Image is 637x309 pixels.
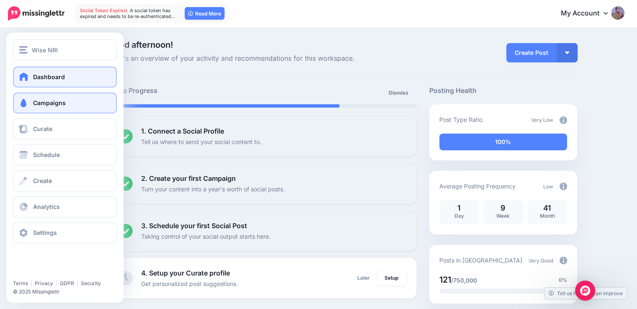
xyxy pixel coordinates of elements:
img: checked-circle.png [118,176,133,191]
span: Social Token Expired. [80,8,129,13]
span: | [31,280,32,286]
a: Tell us how we can improve [544,288,627,299]
span: Here's an overview of your activity and recommendations for this workspace. [108,53,417,64]
a: Create Post [506,43,557,62]
img: checked-circle.png [118,129,133,144]
span: Settings [33,229,57,236]
span: Good afternoon! [108,40,173,50]
button: Wise NRI [13,39,117,60]
span: | [56,280,57,286]
p: Get personalized post suggestions. [141,279,238,288]
img: Missinglettr [8,6,64,21]
p: Average Posting Frequency [439,181,516,191]
span: | [77,280,78,286]
a: Settings [13,222,117,243]
p: 1 [444,204,475,212]
a: Create [13,170,117,191]
h5: Setup Progress [108,85,262,96]
img: checked-circle.png [118,224,133,238]
a: Schedule [13,144,117,165]
p: Turn your content into a year's worth of social posts. [141,184,285,194]
a: Analytics [13,196,117,217]
a: Campaigns [13,93,117,113]
h5: Posting Health [429,85,577,96]
div: 100% of your posts in the last 30 days have been from Drip Campaigns [439,134,567,150]
li: © 2025 Missinglettr [13,288,122,296]
p: Post Type Ratio [439,115,482,124]
a: Curate [13,118,117,139]
p: Taking control of your social output starts here. [141,232,271,241]
p: 9 [487,204,519,212]
img: info-circle-grey.png [560,257,567,264]
span: A social token has expired and needs to be re-authenticated… [80,8,175,19]
span: Curate [33,125,52,132]
span: Create [33,177,52,184]
b: 2. Create your first Campaign [141,174,236,183]
span: 0% [559,276,567,284]
img: menu.png [19,46,28,54]
span: Analytics [33,203,60,210]
a: Setup [376,270,407,286]
span: Very Good [529,257,553,264]
a: Read More [185,7,224,20]
b: 4. Setup your Curate profile [141,269,230,277]
span: 121 [439,275,451,285]
span: Campaigns [33,99,66,106]
span: /750,000 [451,277,477,284]
img: info-circle-grey.png [560,116,567,124]
iframe: Twitter Follow Button [13,268,77,276]
span: Schedule [33,151,60,158]
a: Dismiss [384,85,413,100]
a: Dashboard [13,67,117,88]
span: Week [496,213,510,219]
img: arrow-down-white.png [565,51,569,54]
b: 1. Connect a Social Profile [141,127,224,135]
p: Tell us where to send your social content to. [141,137,261,147]
span: Dashboard [33,73,65,80]
a: GDPR [60,280,74,286]
span: Month [539,213,554,219]
a: Later [352,270,375,286]
img: info-circle-grey.png [560,183,567,190]
span: Very Low [531,117,553,123]
a: My Account [552,3,624,24]
a: Terms [13,280,28,286]
div: Open Intercom Messenger [575,281,595,301]
a: Privacy [35,280,53,286]
b: 3. Schedule your first Social Post [141,221,247,230]
span: Low [543,183,553,190]
span: Day [454,213,464,219]
p: 41 [531,204,563,212]
p: Posts in [GEOGRAPHIC_DATA] [439,255,522,265]
span: Wise NRI [32,45,58,55]
a: Security [81,280,101,286]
